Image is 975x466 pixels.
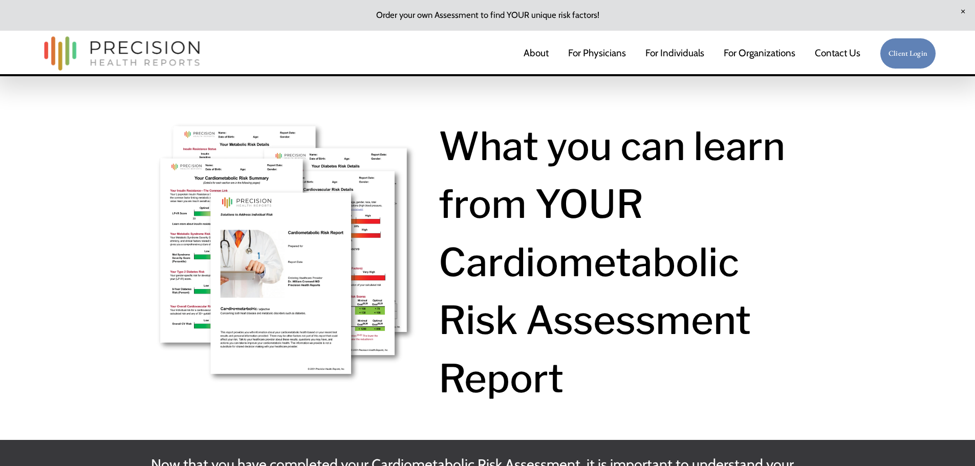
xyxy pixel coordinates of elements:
[39,32,205,75] img: Precision Health Reports
[568,43,626,64] a: For Physicians
[645,43,704,64] a: For Individuals
[724,43,795,64] a: folder dropdown
[880,38,936,70] a: Client Login
[724,43,795,63] span: For Organizations
[524,43,549,64] a: About
[815,43,860,64] a: Contact Us
[439,118,824,408] h1: What you can learn from YOUR Cardiometabolic Risk Assessment Report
